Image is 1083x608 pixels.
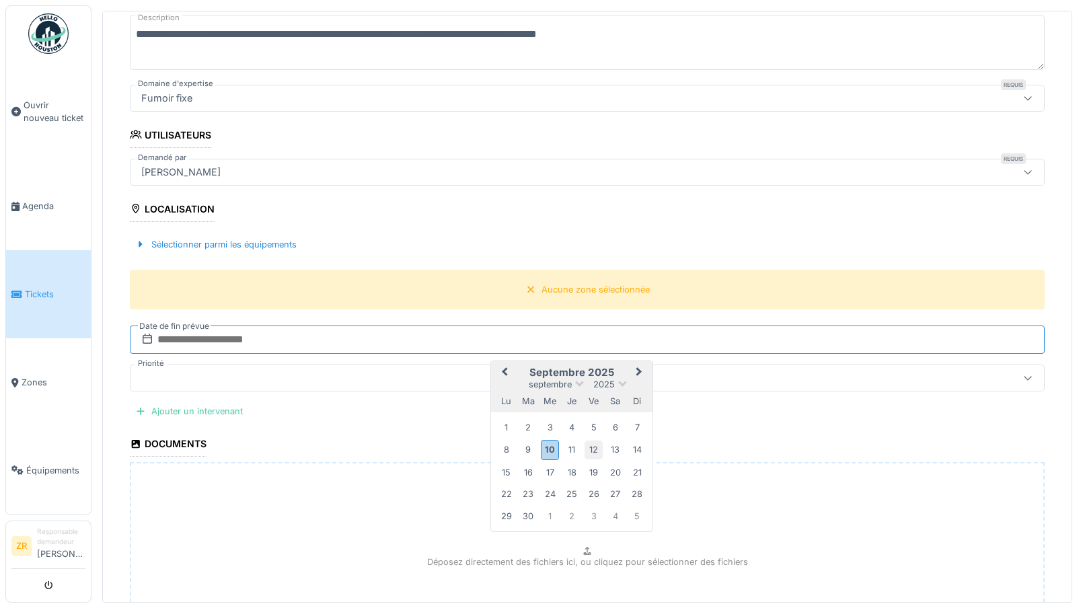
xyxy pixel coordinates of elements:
[497,507,515,525] div: Choose lundi 29 septembre 2025
[22,200,85,213] span: Agenda
[606,418,624,436] div: Choose samedi 6 septembre 2025
[427,556,748,568] p: Déposez directement des fichiers ici, ou cliquez pour sélectionner des fichiers
[130,402,248,420] div: Ajouter un intervenant
[6,61,91,162] a: Ouvrir nouveau ticket
[519,441,537,459] div: Choose mardi 9 septembre 2025
[585,392,603,410] div: vendredi
[562,441,581,459] div: Choose jeudi 11 septembre 2025
[497,485,515,503] div: Choose lundi 22 septembre 2025
[519,485,537,503] div: Choose mardi 23 septembre 2025
[606,485,624,503] div: Choose samedi 27 septembre 2025
[562,507,581,525] div: Choose jeudi 2 octobre 2025
[541,283,650,296] div: Aucune zone sélectionnée
[529,379,572,389] span: septembre
[135,152,189,163] label: Demandé par
[541,440,559,459] div: Choose mercredi 10 septembre 2025
[6,338,91,426] a: Zones
[519,463,537,482] div: Choose mardi 16 septembre 2025
[585,485,603,503] div: Choose vendredi 26 septembre 2025
[24,99,85,124] span: Ouvrir nouveau ticket
[135,78,216,89] label: Domaine d'expertise
[628,441,646,459] div: Choose dimanche 14 septembre 2025
[585,418,603,436] div: Choose vendredi 5 septembre 2025
[628,463,646,482] div: Choose dimanche 21 septembre 2025
[6,162,91,250] a: Agenda
[22,376,85,389] span: Zones
[130,434,207,457] div: Documents
[606,463,624,482] div: Choose samedi 20 septembre 2025
[628,392,646,410] div: dimanche
[495,416,648,527] div: Month septembre, 2025
[519,507,537,525] div: Choose mardi 30 septembre 2025
[28,13,69,54] img: Badge_color-CXgf-gQk.svg
[585,463,603,482] div: Choose vendredi 19 septembre 2025
[1001,79,1026,90] div: Requis
[130,235,302,254] div: Sélectionner parmi les équipements
[37,527,85,547] div: Responsable demandeur
[491,367,652,379] h2: septembre 2025
[519,418,537,436] div: Choose mardi 2 septembre 2025
[135,358,167,369] label: Priorité
[562,463,581,482] div: Choose jeudi 18 septembre 2025
[628,485,646,503] div: Choose dimanche 28 septembre 2025
[562,392,581,410] div: jeudi
[541,392,559,410] div: mercredi
[11,527,85,569] a: ZR Responsable demandeur[PERSON_NAME]
[497,418,515,436] div: Choose lundi 1 septembre 2025
[26,464,85,477] span: Équipements
[519,392,537,410] div: mardi
[630,363,651,384] button: Next Month
[6,250,91,338] a: Tickets
[541,418,559,436] div: Choose mercredi 3 septembre 2025
[541,507,559,525] div: Choose mercredi 1 octobre 2025
[593,379,615,389] span: 2025
[585,441,603,459] div: Choose vendredi 12 septembre 2025
[628,507,646,525] div: Choose dimanche 5 octobre 2025
[492,363,514,384] button: Previous Month
[135,9,182,26] label: Description
[585,507,603,525] div: Choose vendredi 3 octobre 2025
[136,165,226,180] div: [PERSON_NAME]
[497,463,515,482] div: Choose lundi 15 septembre 2025
[1001,153,1026,164] div: Requis
[628,418,646,436] div: Choose dimanche 7 septembre 2025
[606,441,624,459] div: Choose samedi 13 septembre 2025
[497,392,515,410] div: lundi
[37,527,85,566] li: [PERSON_NAME]
[25,288,85,301] span: Tickets
[11,536,32,556] li: ZR
[541,485,559,503] div: Choose mercredi 24 septembre 2025
[497,441,515,459] div: Choose lundi 8 septembre 2025
[6,426,91,515] a: Équipements
[606,507,624,525] div: Choose samedi 4 octobre 2025
[562,418,581,436] div: Choose jeudi 4 septembre 2025
[130,199,215,222] div: Localisation
[562,485,581,503] div: Choose jeudi 25 septembre 2025
[606,392,624,410] div: samedi
[541,463,559,482] div: Choose mercredi 17 septembre 2025
[138,319,211,334] label: Date de fin prévue
[136,91,198,106] div: Fumoir fixe
[130,125,211,148] div: Utilisateurs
